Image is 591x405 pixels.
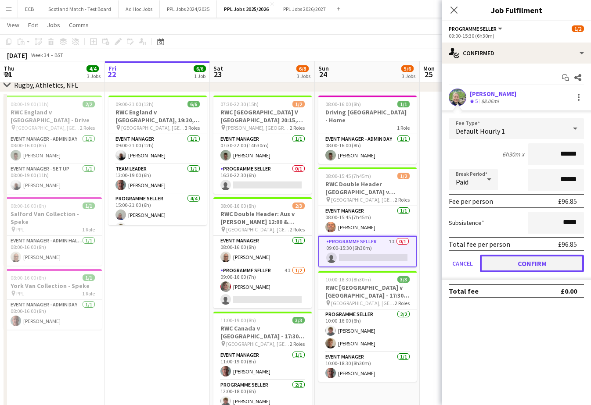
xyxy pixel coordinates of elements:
span: 21 [2,69,14,79]
app-job-card: 08:00-16:00 (8h)1/1York Van Collection - Speke PPL1 RoleEvent Manager - Admin Day1/108:00-16:00 (... [4,269,102,330]
app-card-role: Event Manager1/108:00-16:00 (8h)[PERSON_NAME] [213,236,312,266]
span: [GEOGRAPHIC_DATA], [GEOGRAPHIC_DATA] [121,124,185,131]
span: 3/3 [397,276,410,283]
span: Mon [423,64,435,72]
span: Fri [108,64,116,72]
span: 2 Roles [395,196,410,203]
span: Paid [456,178,468,186]
span: PPL [16,226,24,233]
h3: York Van Collection - Speke [4,282,102,290]
span: 3/3 [292,317,305,323]
span: Thu [4,64,14,72]
h3: RWC [GEOGRAPHIC_DATA] V [GEOGRAPHIC_DATA] 20:15, [GEOGRAPHIC_DATA] [213,108,312,124]
span: 1/1 [397,101,410,107]
span: [GEOGRAPHIC_DATA], [GEOGRAPHIC_DATA] [226,341,290,347]
span: 2 Roles [290,341,305,347]
span: Sat [213,64,223,72]
div: £96.85 [558,197,577,206]
span: 2/2 [83,101,95,107]
app-card-role: Event Manager1/110:00-18:30 (8h30m)[PERSON_NAME] [318,352,417,382]
div: 88.06mi [479,98,501,105]
div: £0.00 [561,287,577,295]
app-card-role: Event Manager - Admin Day1/108:00-16:00 (8h)[PERSON_NAME] [318,134,417,164]
span: Jobs [47,21,60,29]
div: Total fee per person [449,240,510,249]
app-card-role: Event Manager1/107:30-22:00 (14h30m)[PERSON_NAME] [213,134,312,164]
span: 2 Roles [290,124,305,131]
h3: RWC [GEOGRAPHIC_DATA] v [GEOGRAPHIC_DATA] - 17:30, [GEOGRAPHIC_DATA] [318,284,417,299]
h3: RWC Double Header: Aus v [PERSON_NAME] 12:00 & [PERSON_NAME] v Wal 14:45 - [GEOGRAPHIC_DATA], [GE... [213,210,312,226]
a: View [4,19,23,31]
span: 2/3 [292,202,305,209]
div: [PERSON_NAME] [470,90,516,98]
div: 3 Jobs [402,73,415,79]
app-card-role: Event Manager - Admin Day1/108:00-16:00 (8h)[PERSON_NAME] [4,300,102,330]
span: 08:00-16:00 (8h) [325,101,361,107]
app-card-role: Programme Seller4/415:00-21:00 (6h)[PERSON_NAME][PERSON_NAME] [108,194,207,262]
span: 1/1 [83,202,95,209]
span: 07:30-22:30 (15h) [220,101,259,107]
div: 09:00-15:30 (6h30m) [449,32,584,39]
span: Week 34 [29,52,51,58]
span: 4/4 [86,65,99,72]
app-card-role: Programme Seller1I0/109:00-15:30 (6h30m) [318,236,417,267]
span: 22 [107,69,116,79]
div: 1 Job [194,73,205,79]
button: PPL Jobs 2024/2025 [160,0,217,18]
div: BST [54,52,63,58]
span: 1 Role [397,124,410,131]
span: 6/6 [194,65,206,72]
span: Edit [28,21,38,29]
app-job-card: 07:30-22:30 (15h)1/2RWC [GEOGRAPHIC_DATA] V [GEOGRAPHIC_DATA] 20:15, [GEOGRAPHIC_DATA] [PERSON_NA... [213,96,312,194]
span: 3 Roles [185,124,200,131]
app-job-card: 08:00-15:45 (7h45m)1/2RWC Double Header [GEOGRAPHIC_DATA] v [GEOGRAPHIC_DATA] 12:00 & [GEOGRAPHIC... [318,167,417,267]
button: Programme Seller [449,25,504,32]
a: Comms [65,19,92,31]
app-job-card: 09:00-21:00 (12h)6/6RWC England v [GEOGRAPHIC_DATA], 19:30, [GEOGRAPHIC_DATA] [GEOGRAPHIC_DATA], ... [108,96,207,225]
span: 08:00-16:00 (8h) [11,274,46,281]
app-card-role: Programme Seller2/210:00-16:00 (6h)[PERSON_NAME][PERSON_NAME] [318,309,417,352]
div: 3 Jobs [87,73,101,79]
app-card-role: Team Leader1/113:00-19:00 (6h)[PERSON_NAME] [108,164,207,194]
span: 08:00-19:00 (11h) [11,101,49,107]
span: [GEOGRAPHIC_DATA], [GEOGRAPHIC_DATA] [16,124,80,131]
span: 2 Roles [290,226,305,233]
app-card-role: Event Manager1/111:00-19:00 (8h)[PERSON_NAME] [213,350,312,380]
app-job-card: 08:00-16:00 (8h)1/1Salford Van Collection - Speke PPL1 RoleEvent Manager - Admin Half Day1/108:00... [4,197,102,266]
span: PPL [16,290,24,297]
button: Ad Hoc Jobs [119,0,160,18]
div: 6h30m x [502,150,524,158]
span: 6/6 [187,101,200,107]
span: 08:00-16:00 (8h) [11,202,46,209]
h3: RWC Double Header [GEOGRAPHIC_DATA] v [GEOGRAPHIC_DATA] 12:00 & [GEOGRAPHIC_DATA] v [GEOGRAPHIC_D... [318,180,417,196]
button: Cancel [449,255,476,272]
h3: RWC Canada v [GEOGRAPHIC_DATA] - 17:30, [GEOGRAPHIC_DATA] [213,324,312,340]
span: View [7,21,19,29]
span: 5 [475,98,478,104]
span: 08:00-16:00 (8h) [220,202,256,209]
button: PPL Jobs 2026/2027 [276,0,333,18]
app-job-card: 08:00-16:00 (8h)2/3RWC Double Header: Aus v [PERSON_NAME] 12:00 & [PERSON_NAME] v Wal 14:45 - [GE... [213,197,312,308]
app-card-role: Programme Seller0/116:30-22:30 (6h) [213,164,312,194]
div: Fee per person [449,197,493,206]
app-job-card: 08:00-19:00 (11h)2/2RWC England v [GEOGRAPHIC_DATA] - Drive [GEOGRAPHIC_DATA], [GEOGRAPHIC_DATA]2... [4,96,102,194]
span: 11:00-19:00 (8h) [220,317,256,323]
label: Subsistence [449,219,484,227]
span: 1/2 [572,25,584,32]
app-job-card: 08:00-16:00 (8h)1/1Driving [GEOGRAPHIC_DATA] - Home1 RoleEvent Manager - Admin Day1/108:00-16:00 ... [318,96,417,164]
span: 09:00-21:00 (12h) [115,101,154,107]
app-card-role: Event Manager - Admin Day1/108:00-16:00 (8h)[PERSON_NAME] [4,134,102,164]
span: 10:00-18:30 (8h30m) [325,276,371,283]
span: [GEOGRAPHIC_DATA], [GEOGRAPHIC_DATA] [331,300,395,306]
span: 2 Roles [395,300,410,306]
span: 23 [212,69,223,79]
span: 5/6 [401,65,414,72]
app-job-card: 10:00-18:30 (8h30m)3/3RWC [GEOGRAPHIC_DATA] v [GEOGRAPHIC_DATA] - 17:30, [GEOGRAPHIC_DATA] [GEOGR... [318,271,417,382]
span: [GEOGRAPHIC_DATA], [GEOGRAPHIC_DATA] [331,196,395,203]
